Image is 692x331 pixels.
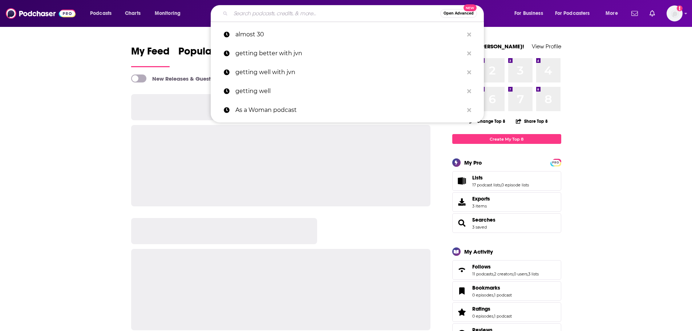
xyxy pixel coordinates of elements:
[452,171,561,191] span: Lists
[551,160,560,165] span: PRO
[472,284,512,291] a: Bookmarks
[211,82,484,101] a: getting well
[211,101,484,120] a: As a Woman podcast
[472,225,487,230] a: 3 saved
[452,213,561,233] span: Searches
[606,8,618,19] span: More
[472,263,539,270] a: Follows
[677,5,683,11] svg: Add a profile image
[555,8,590,19] span: For Podcasters
[628,7,641,20] a: Show notifications dropdown
[452,281,561,301] span: Bookmarks
[527,271,528,276] span: ,
[472,306,490,312] span: Ratings
[465,117,510,126] button: Change Top 8
[452,43,524,50] a: Welcome [PERSON_NAME]!
[472,217,495,223] a: Searches
[494,271,513,276] a: 2 creators
[455,218,469,228] a: Searches
[464,159,482,166] div: My Pro
[452,134,561,144] a: Create My Top 8
[444,12,474,15] span: Open Advanced
[455,307,469,317] a: Ratings
[125,8,141,19] span: Charts
[494,314,512,319] a: 1 podcast
[472,271,493,276] a: 11 podcasts
[120,8,145,19] a: Charts
[211,63,484,82] a: getting well with jvn
[551,160,560,165] a: PRO
[218,5,491,22] div: Search podcasts, credits, & more...
[647,7,658,20] a: Show notifications dropdown
[235,101,464,120] p: As a Woman podcast
[452,260,561,280] span: Follows
[667,5,683,21] img: User Profile
[472,314,493,319] a: 0 episodes
[472,174,483,181] span: Lists
[131,45,170,62] span: My Feed
[514,8,543,19] span: For Business
[600,8,627,19] button: open menu
[513,271,514,276] span: ,
[514,271,527,276] a: 0 users
[455,176,469,186] a: Lists
[472,195,490,202] span: Exports
[515,114,548,128] button: Share Top 8
[178,45,240,62] span: Popular Feed
[440,9,477,18] button: Open AdvancedNew
[667,5,683,21] button: Show profile menu
[464,248,493,255] div: My Activity
[493,314,494,319] span: ,
[178,45,240,67] a: Popular Feed
[667,5,683,21] span: Logged in as dbartlett
[131,45,170,67] a: My Feed
[493,292,494,298] span: ,
[509,8,552,19] button: open menu
[550,8,600,19] button: open menu
[452,192,561,212] a: Exports
[455,265,469,275] a: Follows
[472,284,500,291] span: Bookmarks
[155,8,181,19] span: Monitoring
[493,271,494,276] span: ,
[455,197,469,207] span: Exports
[235,25,464,44] p: almost 30
[90,8,112,19] span: Podcasts
[211,25,484,44] a: almost 30
[455,286,469,296] a: Bookmarks
[472,182,501,187] a: 17 podcast lists
[532,43,561,50] a: View Profile
[452,302,561,322] span: Ratings
[472,306,512,312] a: Ratings
[6,7,76,20] img: Podchaser - Follow, Share and Rate Podcasts
[494,292,512,298] a: 1 podcast
[235,44,464,63] p: getting better with jvn
[472,203,490,209] span: 3 items
[464,4,477,11] span: New
[235,82,464,101] p: getting well
[472,292,493,298] a: 0 episodes
[211,44,484,63] a: getting better with jvn
[150,8,190,19] button: open menu
[85,8,121,19] button: open menu
[472,174,529,181] a: Lists
[131,74,227,82] a: New Releases & Guests Only
[235,63,464,82] p: getting well with jvn
[231,8,440,19] input: Search podcasts, credits, & more...
[528,271,539,276] a: 3 lists
[472,263,491,270] span: Follows
[501,182,529,187] a: 0 episode lists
